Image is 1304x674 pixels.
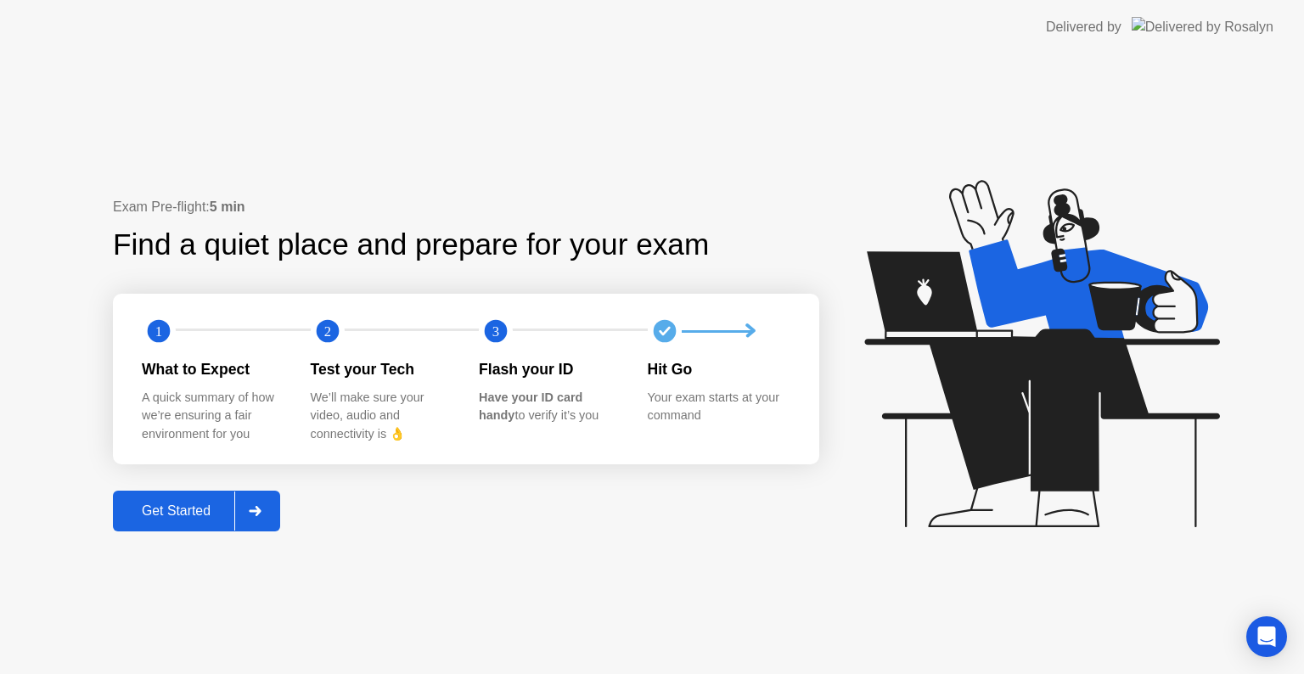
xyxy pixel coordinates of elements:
b: 5 min [210,199,245,214]
div: What to Expect [142,358,284,380]
button: Get Started [113,491,280,531]
div: Hit Go [648,358,790,380]
div: Open Intercom Messenger [1246,616,1287,657]
img: Delivered by Rosalyn [1132,17,1273,37]
text: 2 [323,323,330,340]
div: Your exam starts at your command [648,389,790,425]
div: We’ll make sure your video, audio and connectivity is 👌 [311,389,452,444]
div: Exam Pre-flight: [113,197,819,217]
div: Find a quiet place and prepare for your exam [113,222,711,267]
div: Test your Tech [311,358,452,380]
b: Have your ID card handy [479,390,582,423]
text: 1 [155,323,162,340]
text: 3 [492,323,499,340]
div: Get Started [118,503,234,519]
div: Flash your ID [479,358,621,380]
div: to verify it’s you [479,389,621,425]
div: Delivered by [1046,17,1121,37]
div: A quick summary of how we’re ensuring a fair environment for you [142,389,284,444]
